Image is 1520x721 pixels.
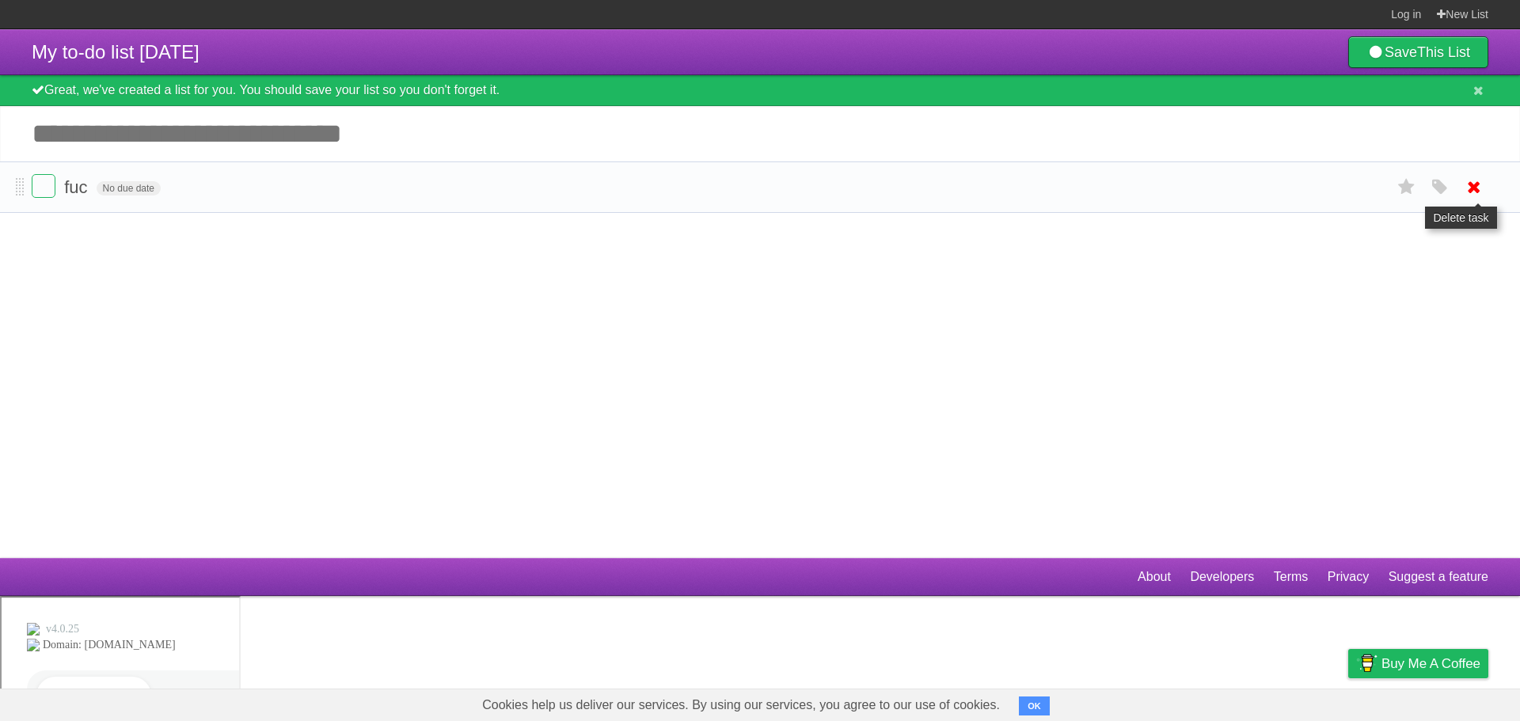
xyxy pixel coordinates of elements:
div: Domain Overview [60,93,142,104]
a: SaveThis List [1348,36,1488,68]
label: Done [32,174,55,198]
span: My to-do list [DATE] [32,41,199,63]
span: fuc [64,177,91,197]
img: Buy me a coffee [1356,650,1377,677]
b: This List [1417,44,1470,60]
img: website_grey.svg [25,41,38,54]
img: logo_orange.svg [25,25,38,38]
a: Buy me a coffee [1348,649,1488,678]
a: Terms [1274,562,1309,592]
img: tab_domain_overview_orange.svg [43,92,55,104]
button: OK [1019,696,1050,715]
span: Buy me a coffee [1381,650,1480,677]
div: v 4.0.25 [44,25,78,38]
a: Developers [1190,562,1254,592]
span: No due date [97,181,161,195]
label: Star task [1392,174,1422,200]
div: Keywords by Traffic [175,93,267,104]
span: Cookies help us deliver our services. By using our services, you agree to our use of cookies. [466,689,1016,721]
a: About [1138,562,1171,592]
img: tab_keywords_by_traffic_grey.svg [158,92,170,104]
a: Suggest a feature [1389,562,1488,592]
div: Domain: [DOMAIN_NAME] [41,41,174,54]
a: Privacy [1328,562,1369,592]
